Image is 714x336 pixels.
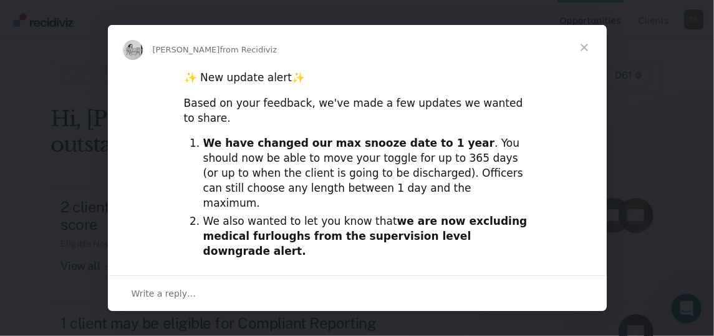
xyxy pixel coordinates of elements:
[132,285,196,302] span: Write a reply…
[184,71,531,86] div: ✨ New update alert✨
[123,40,143,60] img: Profile image for Kim
[203,137,494,149] b: We have changed our max snooze date to 1 year
[562,25,607,70] span: Close
[220,45,277,54] span: from Recidiviz
[153,45,220,54] span: [PERSON_NAME]
[203,214,531,259] li: We also wanted to let you know that
[184,96,531,126] div: Based on your feedback, we've made a few updates we wanted to share.
[108,275,607,311] div: Open conversation and reply
[203,215,528,257] b: we are now excluding medical furloughs from the supervision level downgrade alert.
[203,136,531,211] li: . You should now be able to move your toggle for up to 365 days (or up to when the client is goin...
